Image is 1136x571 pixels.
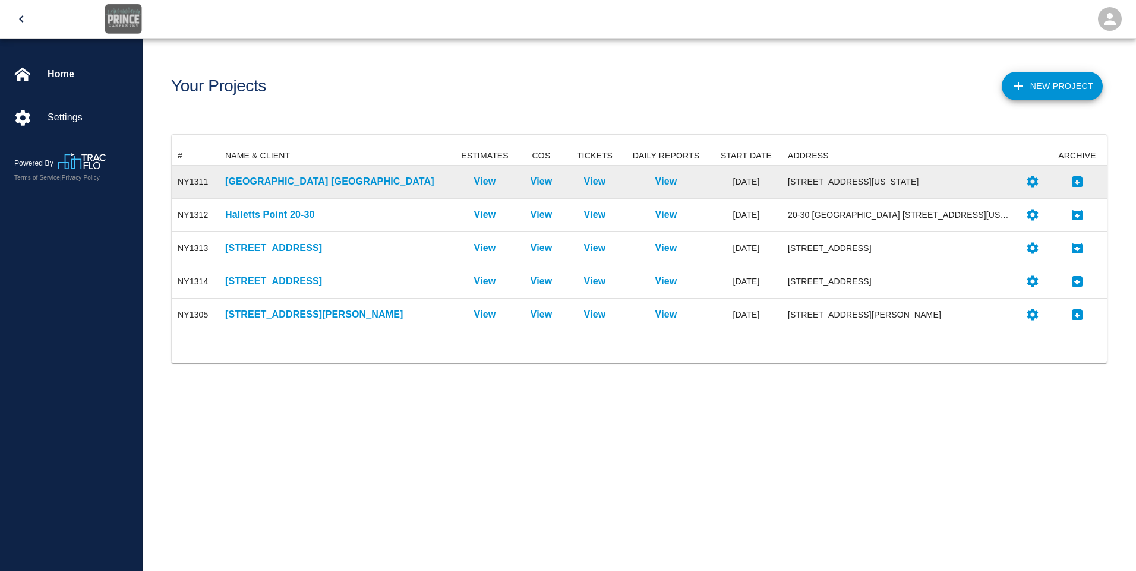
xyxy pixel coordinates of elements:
[178,146,182,165] div: #
[178,209,209,221] div: NY1312
[633,146,699,165] div: DAILY REPORTS
[178,242,209,254] div: NY1313
[711,166,782,199] div: [DATE]
[531,175,553,189] p: View
[474,175,496,189] a: View
[1021,303,1045,326] button: Settings
[1058,146,1096,165] div: ARCHIVE
[711,265,782,299] div: [DATE]
[655,307,677,322] a: View
[584,208,606,222] a: View
[1021,269,1045,293] button: Settings
[7,5,36,33] button: open drawer
[1077,514,1136,571] iframe: Chat Widget
[14,175,60,181] a: Terms of Service
[788,146,829,165] div: ADDRESS
[788,176,1012,188] div: [STREET_ADDRESS][US_STATE]
[104,2,143,36] img: Prince Carpentry, Inc.
[178,275,209,287] div: NY1314
[225,175,449,189] a: [GEOGRAPHIC_DATA] [GEOGRAPHIC_DATA]
[788,275,1012,287] div: [STREET_ADDRESS]
[48,67,132,81] span: Home
[788,309,1012,321] div: [STREET_ADDRESS][PERSON_NAME]
[219,146,455,165] div: NAME & CLIENT
[621,146,711,165] div: DAILY REPORTS
[531,307,553,322] a: View
[225,146,290,165] div: NAME & CLIENT
[225,208,449,222] a: Halletts Point 20-30
[584,274,606,288] a: View
[474,241,496,255] a: View
[474,307,496,322] a: View
[577,146,613,165] div: TICKETS
[584,175,606,189] a: View
[225,241,449,255] a: [STREET_ADDRESS]
[788,209,1012,221] div: 20-30 [GEOGRAPHIC_DATA] [STREET_ADDRESS][US_STATE]
[171,77,266,96] h1: Your Projects
[711,199,782,232] div: [DATE]
[788,242,1012,254] div: [STREET_ADDRESS]
[711,232,782,265] div: [DATE]
[178,309,209,321] div: NY1305
[474,208,496,222] a: View
[60,175,62,181] span: |
[711,146,782,165] div: START DATE
[461,146,509,165] div: ESTIMATES
[1047,146,1107,165] div: ARCHIVE
[655,274,677,288] a: View
[655,175,677,189] a: View
[58,153,106,169] img: TracFlo
[655,241,677,255] a: View
[455,146,515,165] div: ESTIMATES
[655,208,677,222] a: View
[1002,72,1103,100] button: New Project
[225,307,449,322] a: [STREET_ADDRESS][PERSON_NAME]
[584,241,606,255] a: View
[1021,170,1045,193] button: Settings
[14,158,58,169] p: Powered By
[1021,236,1045,260] button: Settings
[225,274,449,288] a: [STREET_ADDRESS]
[532,146,551,165] div: COS
[782,146,1018,165] div: ADDRESS
[584,307,606,322] a: View
[515,146,568,165] div: COS
[48,110,132,125] span: Settings
[172,146,219,165] div: #
[178,176,209,188] div: NY1311
[568,146,621,165] div: TICKETS
[62,175,100,181] a: Privacy Policy
[1021,203,1045,227] button: Settings
[474,274,496,288] a: View
[531,241,553,255] a: View
[531,208,553,222] a: View
[531,274,553,288] a: View
[721,146,772,165] div: START DATE
[711,299,782,332] div: [DATE]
